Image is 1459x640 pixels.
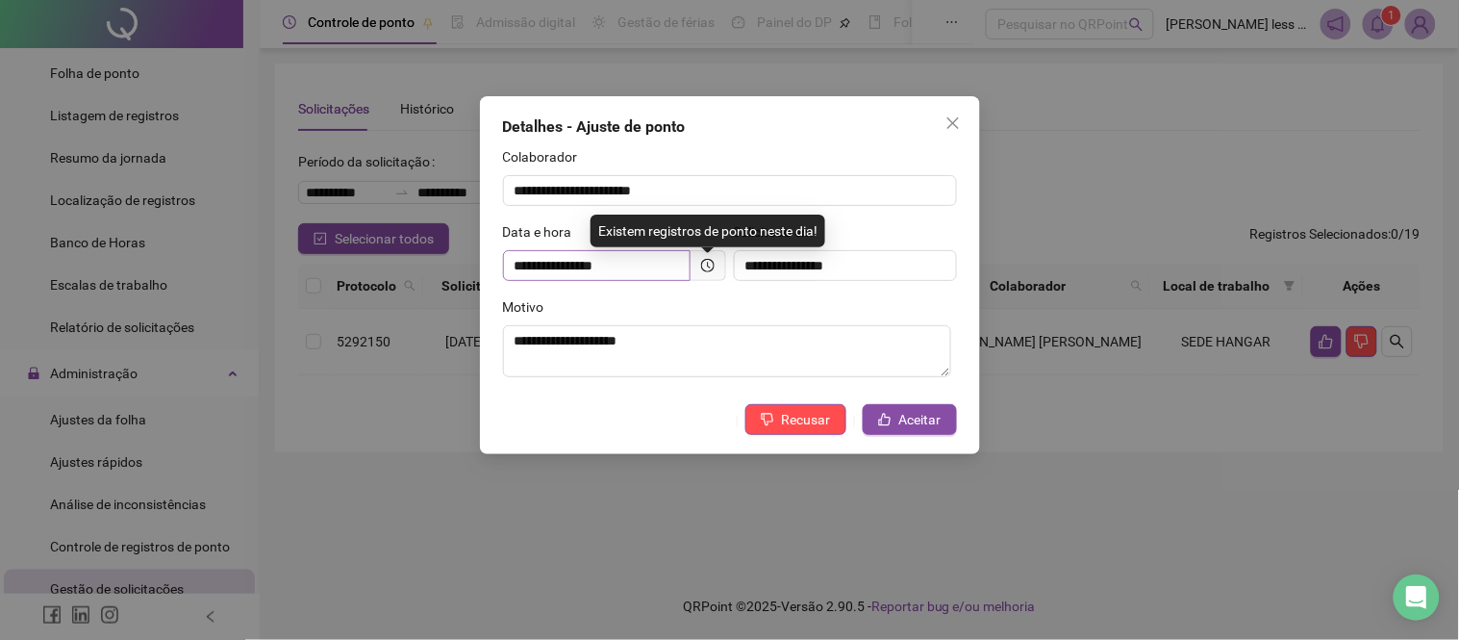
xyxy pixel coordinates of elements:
[503,296,557,318] label: Motivo
[945,115,961,131] span: close
[503,115,957,139] div: Detalhes - Ajuste de ponto
[745,404,846,435] button: Recusar
[503,146,591,167] label: Colaborador
[899,409,942,430] span: Aceitar
[503,221,585,243] label: Data e hora
[701,259,715,272] span: clock-circle
[591,215,825,247] div: Existem registros de ponto neste dia!
[878,413,892,426] span: like
[761,413,774,426] span: dislike
[938,108,968,139] button: Close
[863,404,957,435] button: Aceitar
[1394,575,1440,621] div: Open Intercom Messenger
[782,409,831,430] span: Recusar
